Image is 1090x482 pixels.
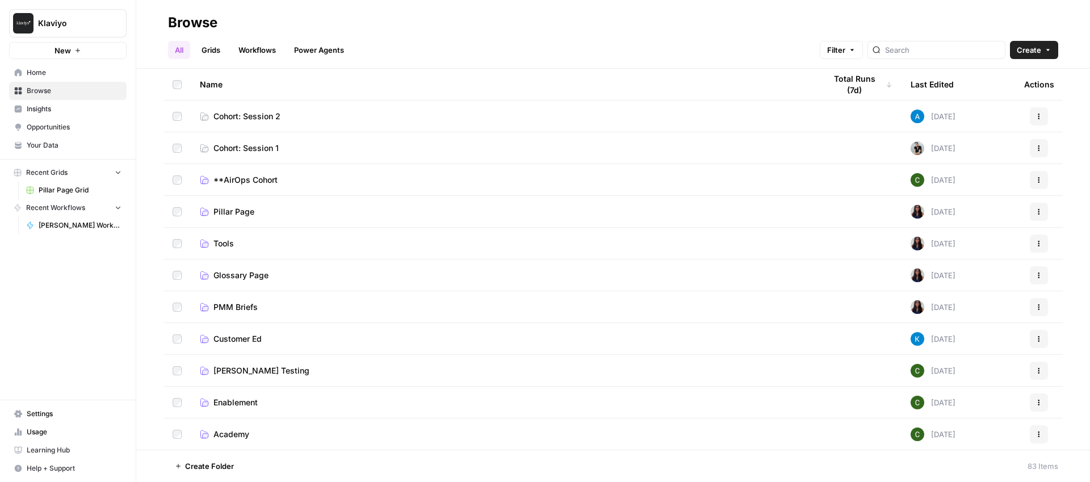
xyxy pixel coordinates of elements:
[213,333,262,345] span: Customer Ed
[911,237,924,250] img: rox323kbkgutb4wcij4krxobkpon
[9,100,127,118] a: Insights
[27,427,121,437] span: Usage
[911,364,955,378] div: [DATE]
[9,199,127,216] button: Recent Workflows
[200,174,807,186] a: **AirOps Cohort
[9,9,127,37] button: Workspace: Klaviyo
[9,118,127,136] a: Opportunities
[213,429,249,440] span: Academy
[911,141,955,155] div: [DATE]
[911,205,924,219] img: rox323kbkgutb4wcij4krxobkpon
[27,122,121,132] span: Opportunities
[911,269,924,282] img: rox323kbkgutb4wcij4krxobkpon
[200,429,807,440] a: Academy
[185,460,234,472] span: Create Folder
[200,365,807,376] a: [PERSON_NAME] Testing
[287,41,351,59] a: Power Agents
[911,427,955,441] div: [DATE]
[911,237,955,250] div: [DATE]
[213,206,254,217] span: Pillar Page
[911,396,924,409] img: 14qrvic887bnlg6dzgoj39zarp80
[1017,44,1041,56] span: Create
[213,301,258,313] span: PMM Briefs
[1010,41,1058,59] button: Create
[825,69,892,100] div: Total Runs (7d)
[27,463,121,473] span: Help + Support
[21,181,127,199] a: Pillar Page Grid
[213,174,278,186] span: **AirOps Cohort
[213,270,269,281] span: Glossary Page
[39,185,121,195] span: Pillar Page Grid
[213,365,309,376] span: [PERSON_NAME] Testing
[9,164,127,181] button: Recent Grids
[27,86,121,96] span: Browse
[885,44,1000,56] input: Search
[54,45,71,56] span: New
[21,216,127,234] a: [PERSON_NAME] Workflow Test (Meta desc. existing blog)
[911,396,955,409] div: [DATE]
[26,167,68,178] span: Recent Grids
[911,364,924,378] img: 14qrvic887bnlg6dzgoj39zarp80
[911,173,924,187] img: 14qrvic887bnlg6dzgoj39zarp80
[911,300,924,314] img: rox323kbkgutb4wcij4krxobkpon
[9,423,127,441] a: Usage
[200,142,807,154] a: Cohort: Session 1
[168,14,217,32] div: Browse
[820,41,863,59] button: Filter
[27,68,121,78] span: Home
[9,459,127,477] button: Help + Support
[911,110,955,123] div: [DATE]
[911,141,924,155] img: qq1exqcea0wapzto7wd7elbwtl3p
[195,41,227,59] a: Grids
[911,427,924,441] img: 14qrvic887bnlg6dzgoj39zarp80
[27,140,121,150] span: Your Data
[27,409,121,419] span: Settings
[38,18,107,29] span: Klaviyo
[1024,69,1054,100] div: Actions
[27,445,121,455] span: Learning Hub
[200,270,807,281] a: Glossary Page
[168,41,190,59] a: All
[213,142,279,154] span: Cohort: Session 1
[168,457,241,475] button: Create Folder
[200,238,807,249] a: Tools
[200,301,807,313] a: PMM Briefs
[39,220,121,230] span: [PERSON_NAME] Workflow Test (Meta desc. existing blog)
[911,269,955,282] div: [DATE]
[9,64,127,82] a: Home
[911,332,924,346] img: zdhmu8j9dpt46ofesn2i0ad6n35e
[26,203,85,213] span: Recent Workflows
[9,82,127,100] a: Browse
[27,104,121,114] span: Insights
[1028,460,1058,472] div: 83 Items
[911,300,955,314] div: [DATE]
[200,206,807,217] a: Pillar Page
[911,205,955,219] div: [DATE]
[200,69,807,100] div: Name
[213,238,234,249] span: Tools
[200,333,807,345] a: Customer Ed
[213,397,258,408] span: Enablement
[200,111,807,122] a: Cohort: Session 2
[911,332,955,346] div: [DATE]
[911,173,955,187] div: [DATE]
[9,441,127,459] a: Learning Hub
[9,136,127,154] a: Your Data
[232,41,283,59] a: Workflows
[911,69,954,100] div: Last Edited
[9,42,127,59] button: New
[213,111,280,122] span: Cohort: Session 2
[13,13,33,33] img: Klaviyo Logo
[200,397,807,408] a: Enablement
[911,110,924,123] img: o3cqybgnmipr355j8nz4zpq1mc6x
[827,44,845,56] span: Filter
[9,405,127,423] a: Settings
